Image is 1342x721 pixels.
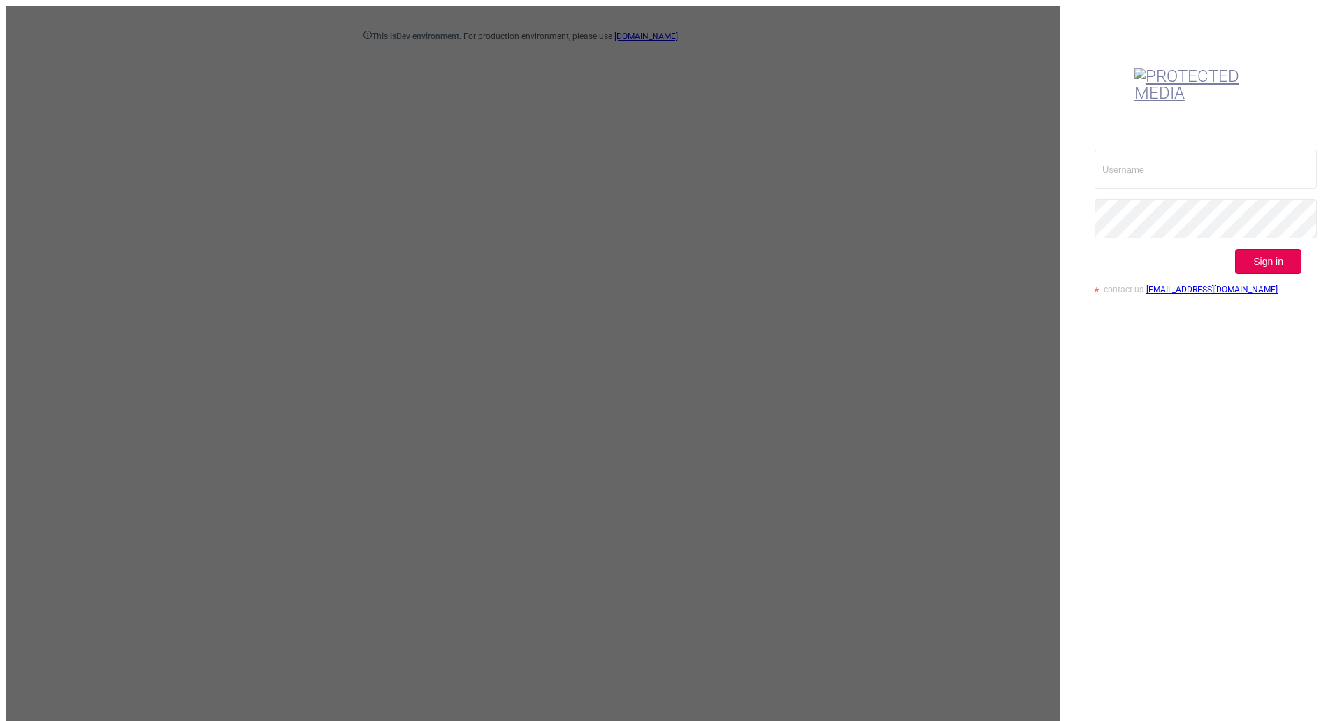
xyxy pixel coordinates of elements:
[1104,285,1143,294] span: contact us
[1253,256,1283,267] span: Sign in
[1095,150,1317,189] input: Username
[1235,249,1301,274] button: Sign in
[1146,285,1278,294] a: [EMAIL_ADDRESS][DOMAIN_NAME]
[1134,68,1262,101] img: Protected Media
